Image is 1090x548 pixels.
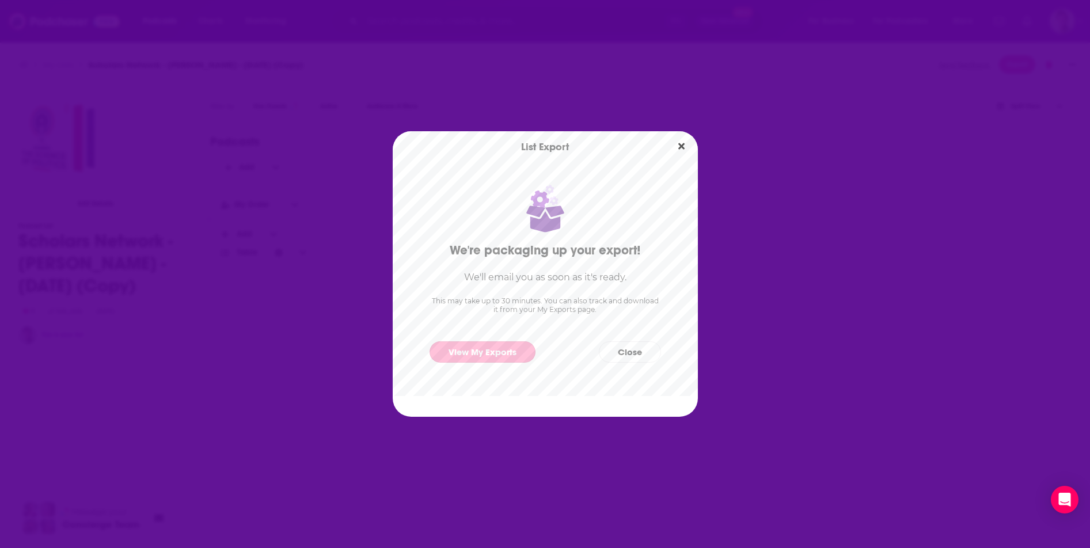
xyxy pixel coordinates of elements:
[464,272,626,283] h3: We'll email you as soon as it's ready.
[430,296,661,314] p: This may take up to 30 minutes. You can also track and download it from your My Exports page.
[430,341,535,363] a: View My Exports
[393,131,698,162] div: List Export
[1051,486,1078,513] div: Open Intercom Messenger
[526,183,564,233] img: Package with cogs
[599,341,661,363] button: Close
[450,242,641,258] h2: We're packaging up your export!
[674,139,689,154] button: Close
